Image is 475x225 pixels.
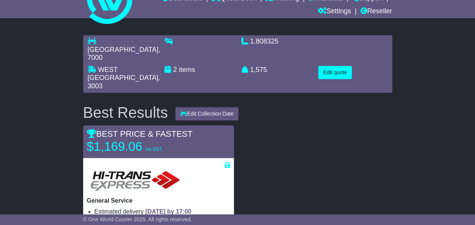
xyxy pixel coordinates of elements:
[79,104,172,121] div: Best Results
[318,5,351,18] a: Settings
[250,66,267,73] span: 1,575
[88,74,160,90] span: , 3003
[145,208,192,215] span: [DATE] by 17:00
[318,66,352,79] button: Edit quote
[175,107,238,120] button: Edit Collection Date
[179,66,195,73] span: items
[88,46,158,53] span: [GEOGRAPHIC_DATA]
[87,139,181,154] p: $1,169.06
[88,46,160,62] span: , 7000
[87,129,193,139] span: BEST PRICE & FASTEST
[360,5,392,18] a: Reseller
[88,66,158,82] span: WEST [GEOGRAPHIC_DATA]
[250,37,279,45] span: 1.808325
[94,208,230,215] li: Estimated delivery
[87,169,184,193] img: HiTrans: General Service
[145,147,162,152] span: inc GST
[173,66,177,73] span: 2
[87,197,230,204] p: General Service
[83,216,192,222] span: © One World Courier 2025. All rights reserved.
